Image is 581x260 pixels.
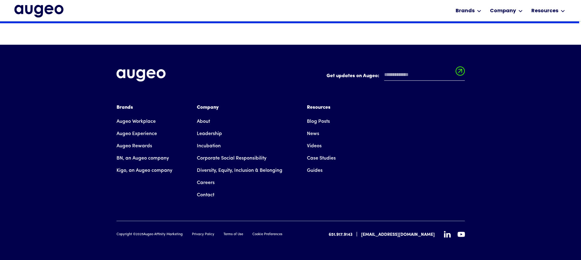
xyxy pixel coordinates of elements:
[117,232,183,237] div: Copyright © Augeo Affinity Marketing
[224,232,243,237] a: Terms of Use
[361,232,435,238] a: [EMAIL_ADDRESS][DOMAIN_NAME]
[197,104,282,111] div: Company
[117,128,157,140] a: Augeo Experience
[117,140,152,152] a: Augeo Rewards
[327,69,465,84] form: Email Form
[197,115,210,128] a: About
[197,128,222,140] a: Leadership
[531,7,558,15] div: Resources
[252,232,282,237] a: Cookie Preferences
[456,66,465,79] input: Submit
[307,152,336,164] a: Case Studies
[117,152,169,164] a: BN, an Augeo company
[329,232,353,238] a: 651.917.9143
[307,164,323,177] a: Guides
[307,104,336,111] div: Resources
[327,72,379,80] label: Get updates on Augeo:
[197,152,266,164] a: Corporate Social Responsibility
[136,233,143,236] span: 2025
[192,232,214,237] a: Privacy Policy
[14,5,63,17] a: home
[197,177,215,189] a: Careers
[117,115,156,128] a: Augeo Workplace
[197,140,221,152] a: Incubation
[307,128,319,140] a: News
[117,69,166,82] img: Augeo's full logo in white.
[117,164,172,177] a: Kigo, an Augeo company
[307,115,330,128] a: Blog Posts
[197,189,214,201] a: Contact
[117,104,172,111] div: Brands
[456,7,475,15] div: Brands
[356,231,357,238] div: |
[197,164,282,177] a: Diversity, Equity, Inclusion & Belonging
[14,5,63,17] img: Augeo's full logo in midnight blue.
[307,140,322,152] a: Videos
[490,7,516,15] div: Company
